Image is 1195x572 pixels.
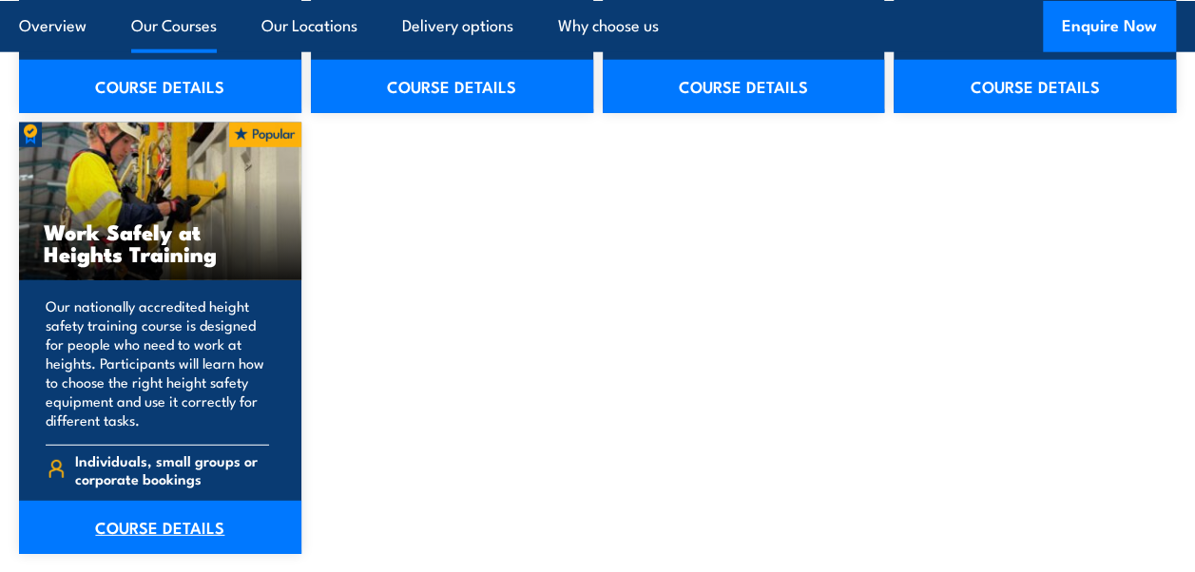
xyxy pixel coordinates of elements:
p: Our nationally accredited height safety training course is designed for people who need to work a... [46,296,269,429]
a: COURSE DETAILS [894,60,1176,113]
a: COURSE DETAILS [311,60,593,113]
a: COURSE DETAILS [603,60,885,113]
a: COURSE DETAILS [19,60,301,113]
h3: Work Safely at Heights Training [44,220,277,264]
span: Individuals, small groups or corporate bookings [75,451,269,487]
a: COURSE DETAILS [19,501,301,554]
